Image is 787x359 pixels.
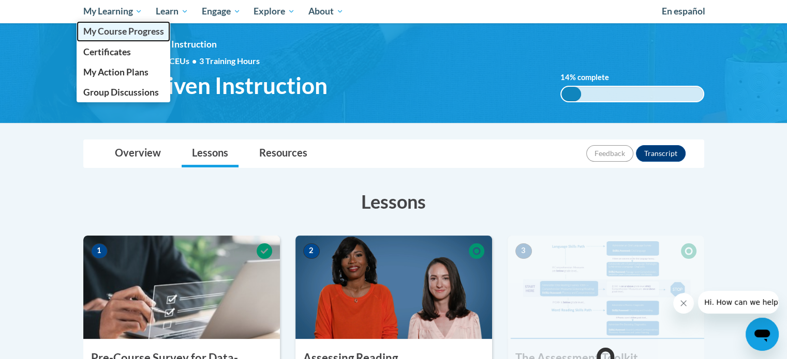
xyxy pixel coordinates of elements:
[202,5,241,18] span: Engage
[83,46,130,57] span: Certificates
[673,293,694,314] iframe: Close message
[586,145,633,162] button: Feedback
[91,243,108,259] span: 1
[560,72,620,83] label: % complete
[152,55,199,67] span: 0.30 CEUs
[83,5,142,18] span: My Learning
[636,145,686,162] button: Transcript
[746,318,779,351] iframe: Button to launch messaging window
[182,140,239,167] a: Lessons
[105,140,171,167] a: Overview
[77,62,171,82] a: My Action Plans
[308,5,344,18] span: About
[561,87,581,101] div: 14%
[192,56,197,66] span: •
[199,56,260,66] span: 3 Training Hours
[83,236,280,339] img: Course Image
[508,236,704,339] img: Course Image
[560,73,570,82] span: 14
[655,1,712,22] a: En español
[83,72,328,99] span: Data-Driven Instruction
[156,5,188,18] span: Learn
[77,82,171,102] a: Group Discussions
[83,26,164,37] span: My Course Progress
[249,140,318,167] a: Resources
[254,5,295,18] span: Explore
[83,87,158,98] span: Group Discussions
[83,189,704,214] h3: Lessons
[515,243,532,259] span: 3
[6,7,84,15] span: Hi. How can we help?
[698,291,779,314] iframe: Message from company
[303,243,320,259] span: 2
[662,6,705,17] span: En español
[83,67,148,77] span: My Action Plans
[77,42,171,62] a: Certificates
[77,21,171,41] a: My Course Progress
[295,236,492,339] img: Course Image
